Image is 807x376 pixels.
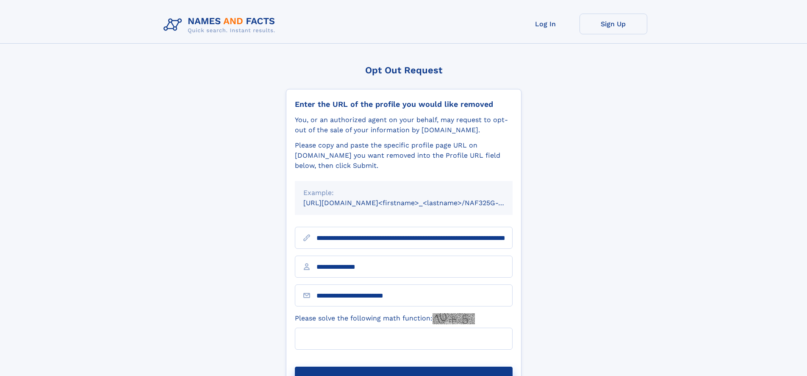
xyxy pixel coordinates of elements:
div: You, or an authorized agent on your behalf, may request to opt-out of the sale of your informatio... [295,115,513,135]
div: Example: [303,188,504,198]
div: Opt Out Request [286,65,521,75]
div: Enter the URL of the profile you would like removed [295,100,513,109]
a: Sign Up [580,14,647,34]
a: Log In [512,14,580,34]
div: Please copy and paste the specific profile page URL on [DOMAIN_NAME] you want removed into the Pr... [295,140,513,171]
label: Please solve the following math function: [295,313,475,324]
img: Logo Names and Facts [160,14,282,36]
small: [URL][DOMAIN_NAME]<firstname>_<lastname>/NAF325G-xxxxxxxx [303,199,529,207]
